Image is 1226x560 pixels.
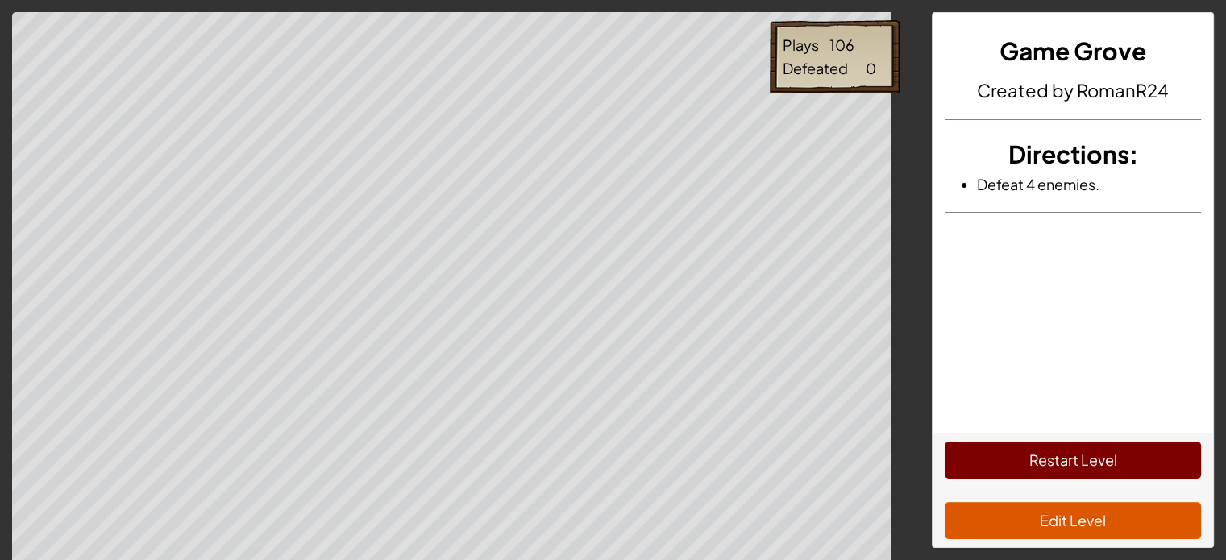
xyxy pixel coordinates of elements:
span: Directions [1008,139,1128,169]
div: Defeated [783,56,848,80]
h3: : [945,136,1201,172]
div: 0 [866,56,876,80]
button: Restart Level [945,442,1201,479]
button: Edit Level [945,502,1201,539]
div: Plays [783,33,819,56]
h3: Game Grove [945,33,1201,69]
div: 106 [829,33,854,56]
li: Defeat 4 enemies. [977,172,1201,196]
h4: Created by RomanR24 [945,77,1201,103]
